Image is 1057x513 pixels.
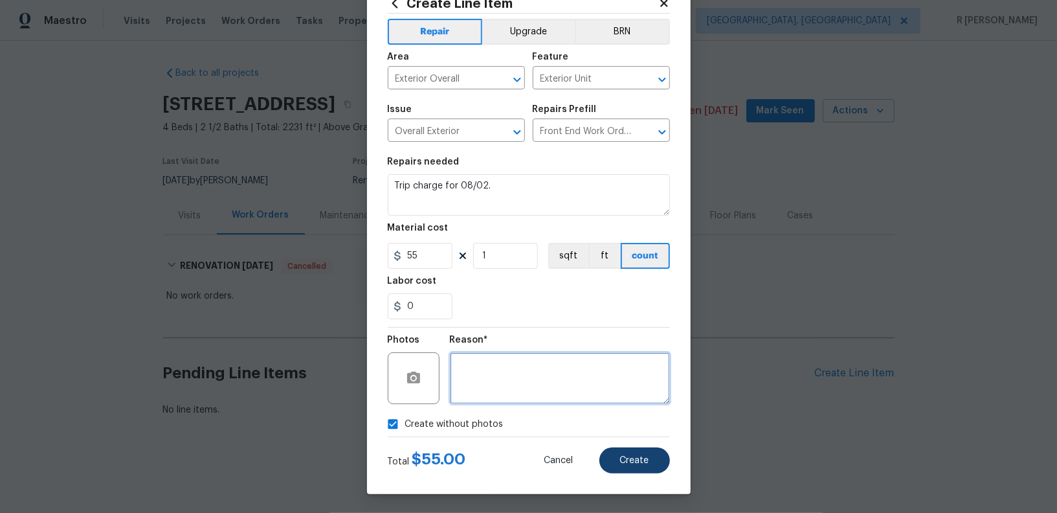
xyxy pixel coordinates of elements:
textarea: Trip charge for 08/02. [388,174,670,216]
button: Repair [388,19,483,45]
h5: Labor cost [388,277,437,286]
button: Open [653,123,671,141]
h5: Area [388,52,410,62]
button: count [621,243,670,269]
span: Cancel [544,456,573,466]
button: Create [599,448,670,473]
button: BRN [575,19,670,45]
h5: Repairs needed [388,157,460,166]
h5: Reason* [450,336,488,345]
button: ft [588,243,621,269]
div: Total [388,453,466,468]
button: Upgrade [482,19,575,45]
button: Cancel [524,448,594,473]
h5: Repairs Prefill [533,105,597,114]
span: $ 55.00 [412,451,466,467]
h5: Photos [388,336,420,345]
button: sqft [548,243,588,269]
h5: Feature [533,52,569,62]
button: Open [653,71,671,89]
h5: Material cost [388,223,449,233]
span: Create without photos [405,418,504,431]
span: Create [620,456,649,466]
button: Open [508,123,526,141]
h5: Issue [388,105,412,114]
button: Open [508,71,526,89]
